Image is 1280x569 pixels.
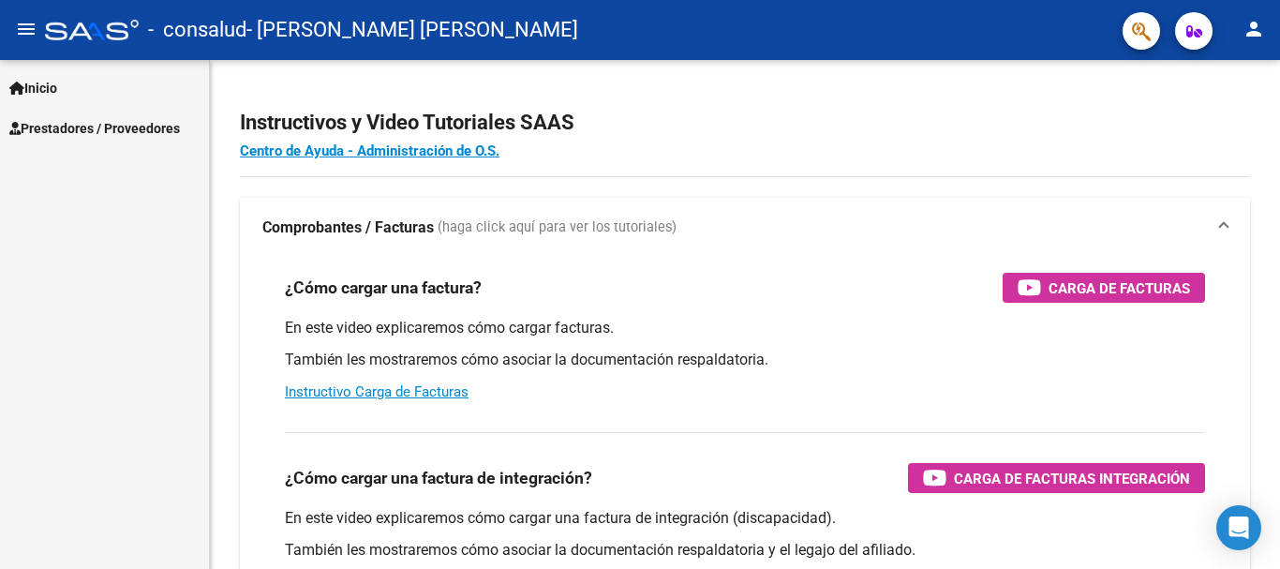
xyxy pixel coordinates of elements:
mat-icon: person [1243,18,1265,40]
p: También les mostraremos cómo asociar la documentación respaldatoria y el legajo del afiliado. [285,540,1205,561]
mat-icon: menu [15,18,37,40]
span: - [PERSON_NAME] [PERSON_NAME] [246,9,578,51]
p: En este video explicaremos cómo cargar una factura de integración (discapacidad). [285,508,1205,529]
a: Instructivo Carga de Facturas [285,383,469,400]
h2: Instructivos y Video Tutoriales SAAS [240,105,1250,141]
span: Inicio [9,78,57,98]
span: - consalud [148,9,246,51]
p: En este video explicaremos cómo cargar facturas. [285,318,1205,338]
mat-expansion-panel-header: Comprobantes / Facturas (haga click aquí para ver los tutoriales) [240,198,1250,258]
strong: Comprobantes / Facturas [262,217,434,238]
span: (haga click aquí para ver los tutoriales) [438,217,677,238]
h3: ¿Cómo cargar una factura de integración? [285,465,592,491]
div: Open Intercom Messenger [1216,505,1261,550]
button: Carga de Facturas [1003,273,1205,303]
a: Centro de Ayuda - Administración de O.S. [240,142,499,159]
span: Prestadores / Proveedores [9,118,180,139]
h3: ¿Cómo cargar una factura? [285,275,482,301]
span: Carga de Facturas Integración [954,467,1190,490]
button: Carga de Facturas Integración [908,463,1205,493]
span: Carga de Facturas [1049,277,1190,300]
p: También les mostraremos cómo asociar la documentación respaldatoria. [285,350,1205,370]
